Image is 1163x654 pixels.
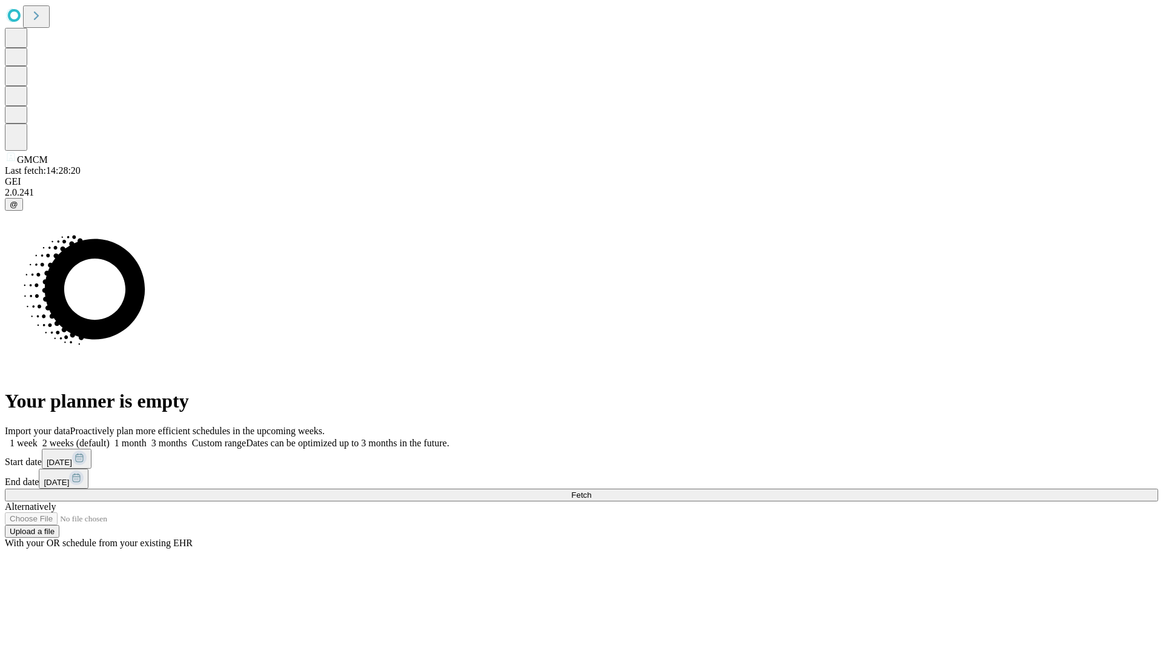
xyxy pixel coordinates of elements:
[5,187,1158,198] div: 2.0.241
[571,490,591,500] span: Fetch
[70,426,325,436] span: Proactively plan more efficient schedules in the upcoming weeks.
[10,200,18,209] span: @
[44,478,69,487] span: [DATE]
[5,165,81,176] span: Last fetch: 14:28:20
[5,390,1158,412] h1: Your planner is empty
[42,449,91,469] button: [DATE]
[5,489,1158,501] button: Fetch
[17,154,48,165] span: GMCM
[39,469,88,489] button: [DATE]
[5,469,1158,489] div: End date
[5,198,23,211] button: @
[10,438,38,448] span: 1 week
[246,438,449,448] span: Dates can be optimized up to 3 months in the future.
[151,438,187,448] span: 3 months
[5,449,1158,469] div: Start date
[114,438,147,448] span: 1 month
[42,438,110,448] span: 2 weeks (default)
[5,525,59,538] button: Upload a file
[5,176,1158,187] div: GEI
[47,458,72,467] span: [DATE]
[192,438,246,448] span: Custom range
[5,426,70,436] span: Import your data
[5,501,56,512] span: Alternatively
[5,538,193,548] span: With your OR schedule from your existing EHR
